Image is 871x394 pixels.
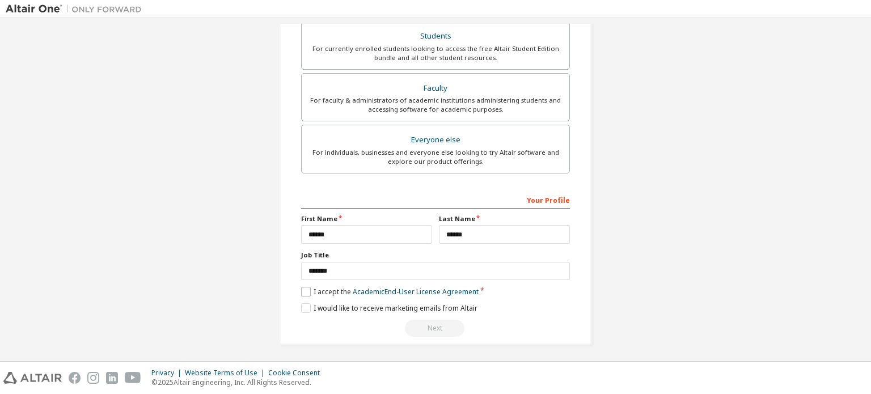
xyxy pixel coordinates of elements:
[308,44,563,62] div: For currently enrolled students looking to access the free Altair Student Edition bundle and all ...
[301,214,432,223] label: First Name
[439,214,570,223] label: Last Name
[301,190,570,209] div: Your Profile
[3,372,62,384] img: altair_logo.svg
[185,368,268,378] div: Website Terms of Use
[308,96,563,114] div: For faculty & administrators of academic institutions administering students and accessing softwa...
[106,372,118,384] img: linkedin.svg
[6,3,147,15] img: Altair One
[308,28,563,44] div: Students
[87,372,99,384] img: instagram.svg
[151,378,327,387] p: © 2025 Altair Engineering, Inc. All Rights Reserved.
[301,303,477,313] label: I would like to receive marketing emails from Altair
[301,287,479,296] label: I accept the
[151,368,185,378] div: Privacy
[301,251,570,260] label: Job Title
[308,132,563,148] div: Everyone else
[308,81,563,96] div: Faculty
[268,368,327,378] div: Cookie Consent
[69,372,81,384] img: facebook.svg
[353,287,479,296] a: Academic End-User License Agreement
[308,148,563,166] div: For individuals, businesses and everyone else looking to try Altair software and explore our prod...
[125,372,141,384] img: youtube.svg
[301,320,570,337] div: Read and acccept EULA to continue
